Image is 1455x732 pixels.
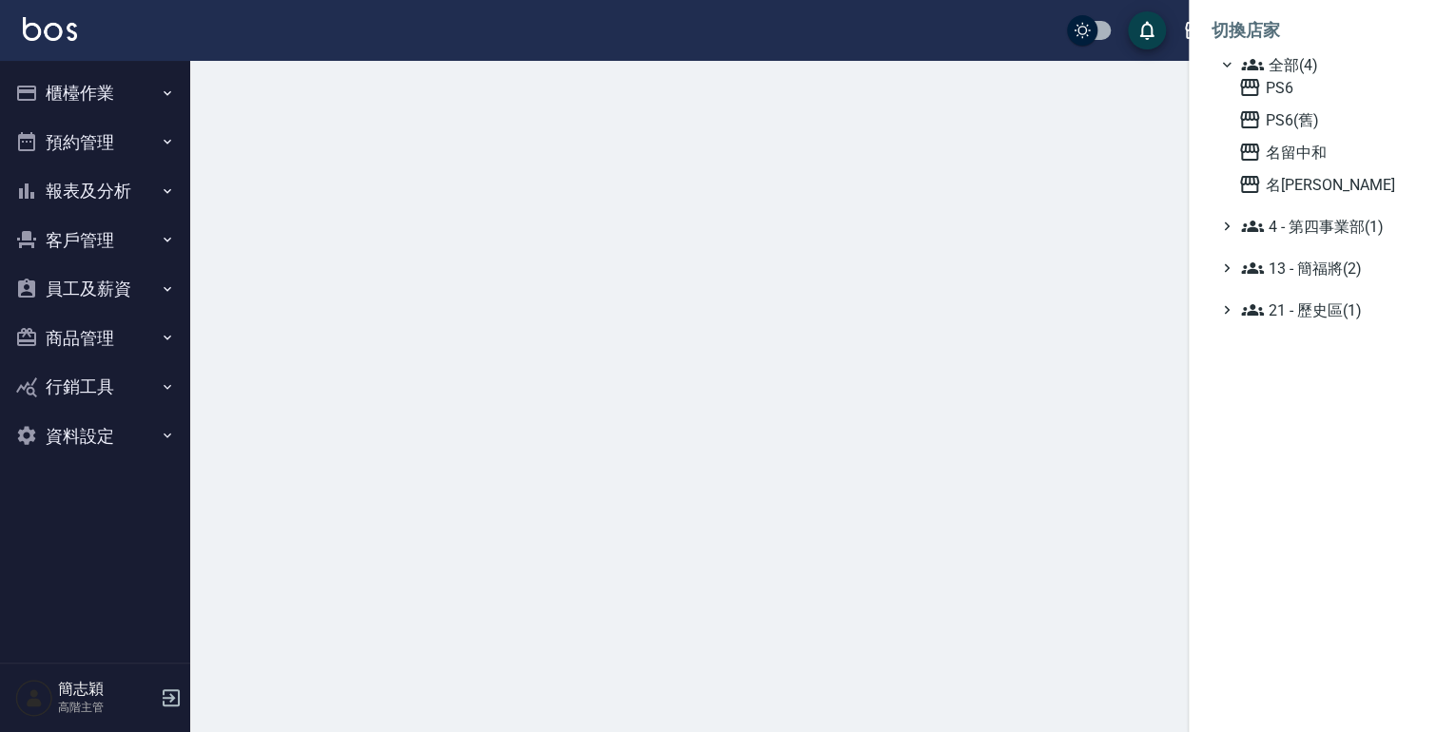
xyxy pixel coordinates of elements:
span: PS6 [1238,76,1425,99]
span: PS6(舊) [1238,108,1425,131]
span: 名[PERSON_NAME] [1238,173,1425,196]
span: 名留中和 [1238,141,1425,164]
li: 切換店家 [1212,8,1432,53]
span: 全部(4) [1241,53,1425,76]
span: 4 - 第四事業部(1) [1241,215,1425,238]
span: 13 - 簡福將(2) [1241,257,1425,279]
span: 21 - 歷史區(1) [1241,299,1425,321]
